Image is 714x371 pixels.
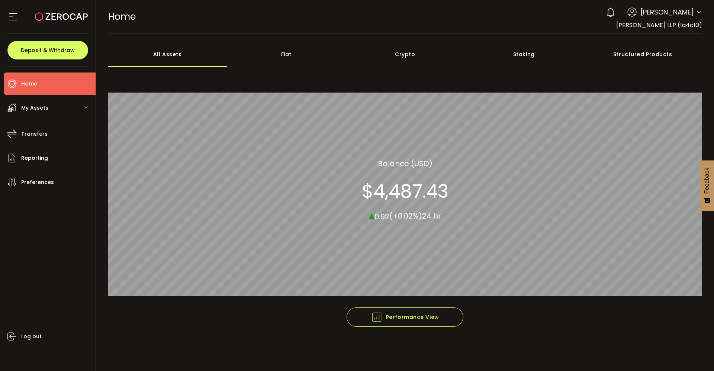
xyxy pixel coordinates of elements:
button: Feedback - Show survey [700,160,714,211]
div: Crypto [346,41,465,67]
span: Preferences [21,177,54,188]
span: 24 hr [422,211,441,221]
span: Home [108,10,136,23]
span: 0.92 [374,211,389,222]
div: Structured Products [583,41,702,67]
div: All Assets [108,41,227,67]
span: [PERSON_NAME] LLP (1a4c10) [616,21,702,29]
span: My Assets [21,103,48,113]
span: Feedback [704,168,710,194]
span: Log out [21,331,42,342]
span: Home [21,78,37,89]
span: (+0.02%) [389,211,422,221]
span: Performance View [371,312,439,323]
section: $4,487.43 [362,180,448,202]
div: Fiat [227,41,346,67]
iframe: Chat Widget [677,335,714,371]
span: Reporting [21,153,48,164]
span: Transfers [21,129,48,139]
button: Performance View [347,307,463,327]
button: Deposit & Withdraw [7,41,88,59]
section: Balance (USD) [378,158,432,169]
span: ▴ [369,207,374,223]
div: Staking [464,41,583,67]
span: [PERSON_NAME] [640,7,694,17]
span: Deposit & Withdraw [21,48,75,53]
